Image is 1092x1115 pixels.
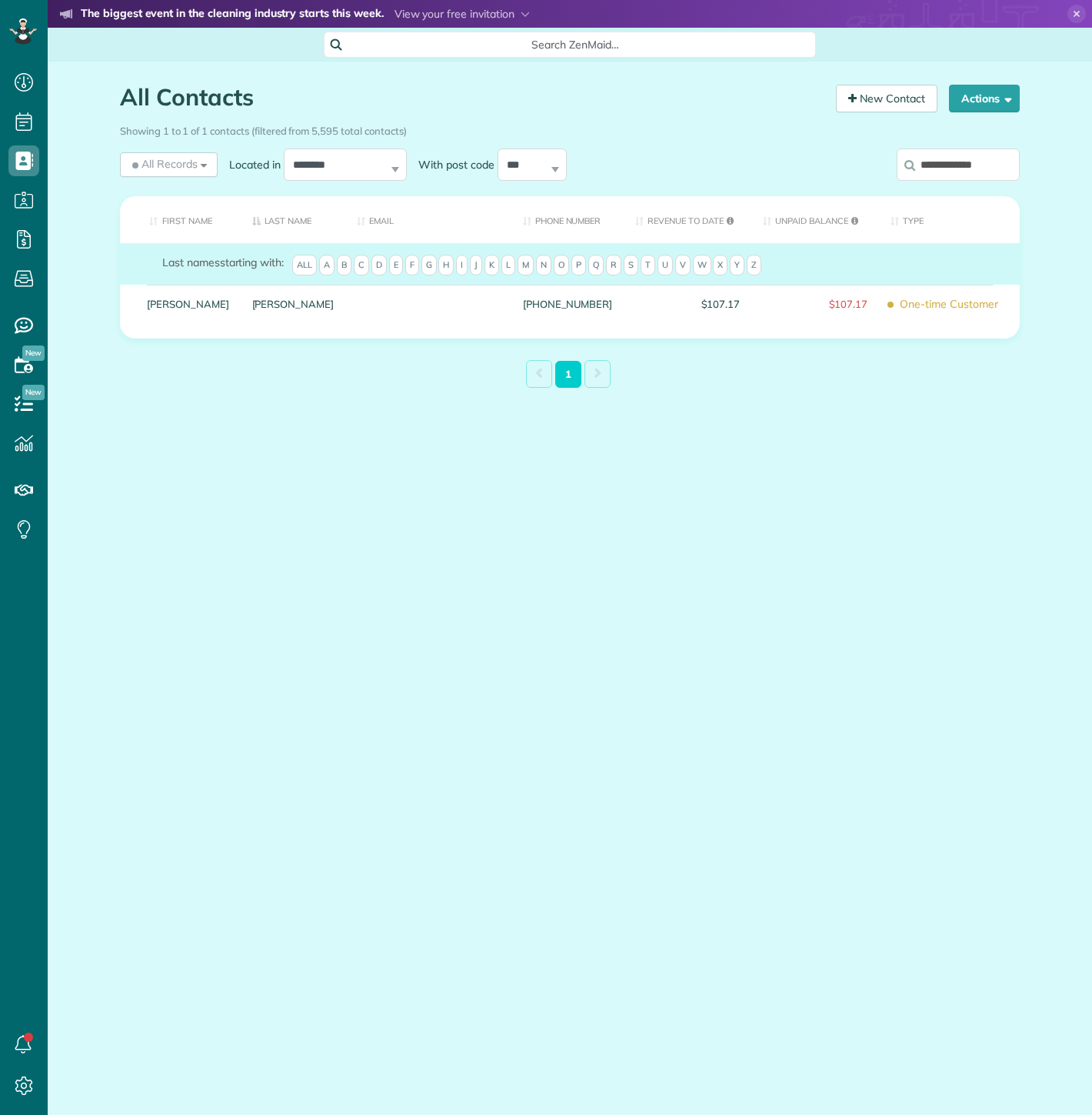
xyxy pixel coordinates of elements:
[337,255,351,276] span: B
[345,196,511,243] th: Email: activate to sort column ascending
[22,346,45,361] span: New
[554,255,569,276] span: O
[218,157,284,172] label: Located in
[624,196,751,243] th: Revenue to Date: activate to sort column ascending
[693,255,711,276] span: W
[536,255,551,276] span: N
[555,361,581,388] a: 1
[763,299,867,309] span: $107.17
[641,255,655,276] span: T
[879,196,1020,243] th: Type: activate to sort column ascending
[162,255,220,269] span: Last names
[389,255,403,276] span: E
[81,6,384,23] strong: The biggest event in the cleaning industry starts this week.
[730,255,744,276] span: Y
[747,255,761,276] span: Z
[501,255,515,276] span: L
[292,255,317,276] span: All
[511,285,624,323] div: [PHONE_NUMBER]
[470,255,482,276] span: J
[241,196,346,243] th: Last Name: activate to sort column descending
[624,255,638,276] span: S
[588,255,604,276] span: Q
[371,255,387,276] span: D
[949,85,1020,112] button: Actions
[658,255,673,276] span: U
[162,255,284,270] label: starting with:
[252,299,335,309] a: [PERSON_NAME]
[456,255,468,276] span: I
[147,299,229,309] a: [PERSON_NAME]
[518,255,534,276] span: M
[354,255,369,276] span: C
[407,157,498,172] label: With post code
[836,85,937,112] a: New Contact
[22,385,45,400] span: New
[319,255,335,276] span: A
[635,299,740,309] span: $107.17
[120,118,1020,139] div: Showing 1 to 1 of 1 contacts (filtered from 5,595 total contacts)
[713,255,727,276] span: X
[511,196,624,243] th: Phone number: activate to sort column ascending
[571,255,586,276] span: P
[405,255,419,276] span: F
[606,255,621,276] span: R
[421,255,437,276] span: G
[120,196,241,243] th: First Name: activate to sort column ascending
[751,196,879,243] th: Unpaid Balance: activate to sort column ascending
[1040,1063,1077,1100] iframe: Intercom live chat
[484,255,499,276] span: K
[675,255,691,276] span: V
[438,255,454,276] span: H
[129,156,198,172] span: All Records
[120,85,824,110] h1: All Contacts
[891,291,1008,318] span: One-time Customer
